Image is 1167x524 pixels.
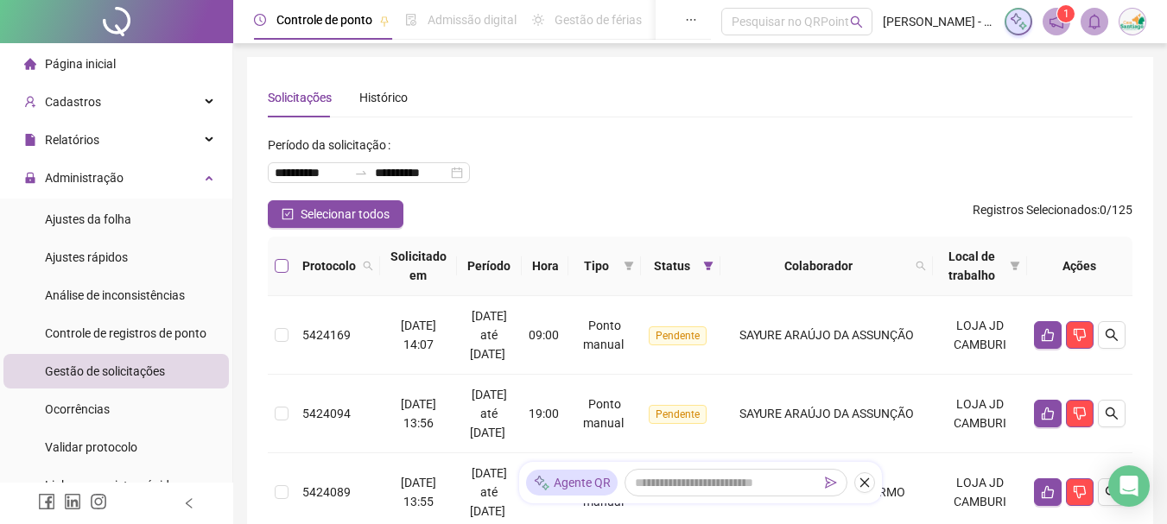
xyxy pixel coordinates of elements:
span: Gestão de solicitações [45,364,165,378]
span: filter [624,261,634,271]
span: 09:00 [529,328,559,342]
span: lock [24,172,36,184]
span: sun [532,14,544,26]
span: search [363,261,373,271]
span: pushpin [379,16,390,26]
span: search [850,16,863,28]
sup: 1 [1057,5,1075,22]
span: [DATE] 13:56 [401,397,436,430]
span: notification [1049,14,1064,29]
span: Protocolo [302,256,356,275]
div: Agente QR [526,470,618,496]
span: linkedin [64,493,81,510]
span: Pendente [649,405,707,424]
span: filter [1010,261,1020,271]
span: Selecionar todos [301,205,390,224]
span: to [354,166,368,180]
span: Validar protocolo [45,440,137,454]
span: Status [648,256,696,275]
span: file-done [405,14,417,26]
span: dislike [1073,485,1087,499]
span: search [359,253,377,279]
span: [DATE] até [DATE] [470,309,507,361]
img: 29413 [1119,9,1145,35]
span: filter [1006,243,1024,288]
span: like [1041,328,1055,342]
span: 19:00 [529,407,559,420]
td: LOJA JD CAMBURI [933,375,1027,453]
span: [DATE] 13:55 [401,476,436,508]
div: Ações [1034,256,1126,275]
div: Histórico [359,88,408,107]
span: user-add [24,96,36,108]
span: Análise de inconsistências [45,288,185,302]
span: [DATE] até [DATE] [470,466,507,518]
span: 5424169 [302,328,351,342]
span: SAYURE ARAÚJO DA ASSUNÇÃO [739,328,914,342]
label: Período da solicitação [268,131,397,159]
span: : 0 / 125 [973,200,1132,228]
span: ellipsis [685,14,697,26]
span: check-square [282,208,294,220]
span: swap-right [354,166,368,180]
div: Open Intercom Messenger [1108,465,1150,507]
span: Registros Selecionados [973,203,1097,217]
span: Link para registro rápido [45,478,176,492]
span: search [1105,485,1119,499]
span: SAYURE ARAÚJO DA ASSUNÇÃO [739,407,914,420]
img: sparkle-icon.fc2bf0ac1784a2077858766a79e2daf3.svg [1009,12,1028,31]
span: search [1105,407,1119,420]
span: filter [700,253,717,279]
span: close [859,477,871,489]
td: LOJA JD CAMBURI [933,296,1027,375]
span: Ponto manual [583,397,624,430]
span: Admissão digital [428,13,517,27]
span: [PERSON_NAME] - [GEOGRAPHIC_DATA] [883,12,994,31]
span: filter [703,261,714,271]
span: clock-circle [254,14,266,26]
span: left [183,497,195,509]
span: instagram [90,493,107,510]
img: sparkle-icon.fc2bf0ac1784a2077858766a79e2daf3.svg [533,474,550,492]
span: 5424094 [302,407,351,420]
span: [DATE] 14:07 [401,319,436,351]
div: Solicitações [268,88,332,107]
span: Colaborador [727,256,909,275]
span: Controle de registros de ponto [45,326,206,340]
th: Solicitado em [380,237,457,296]
span: like [1041,407,1055,420]
span: 5424089 [302,485,351,499]
span: facebook [38,493,55,510]
span: Cadastros [45,95,101,109]
span: search [1105,328,1119,342]
th: Hora [522,237,568,296]
span: Ocorrências [45,402,110,416]
span: 1 [1063,8,1069,20]
span: search [912,253,929,279]
span: Relatórios [45,133,99,147]
span: dislike [1073,328,1087,342]
span: [DATE] até [DATE] [470,388,507,439]
span: Ajustes rápidos [45,250,128,264]
span: Ponto manual [583,319,624,351]
span: Página inicial [45,57,116,71]
span: send [825,477,837,489]
span: filter [620,253,637,279]
th: Período [457,237,522,296]
span: Pendente [649,326,707,345]
span: bell [1087,14,1102,29]
span: dislike [1073,407,1087,420]
span: Ajustes da folha [45,212,131,226]
button: Selecionar todos [268,200,403,228]
span: Local de trabalho [940,247,1003,285]
span: search [916,261,926,271]
span: file [24,134,36,146]
span: like [1041,485,1055,499]
span: Gestão de férias [555,13,642,27]
span: Administração [45,171,124,185]
span: Tipo [575,256,617,275]
span: home [24,58,36,70]
span: Controle de ponto [276,13,372,27]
